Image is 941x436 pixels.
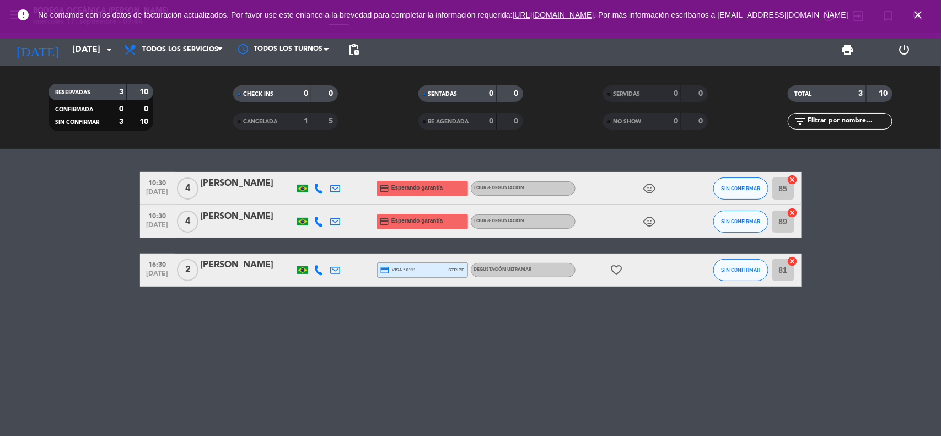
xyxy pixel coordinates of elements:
strong: 3 [119,88,123,96]
span: RE AGENDADA [428,119,469,125]
i: child_care [643,215,657,228]
span: [DATE] [144,270,171,283]
span: NO SHOW [613,119,641,125]
a: [URL][DOMAIN_NAME] [513,10,594,19]
span: SIN CONFIRMAR [55,120,99,125]
span: [DATE] [144,222,171,234]
div: [PERSON_NAME] [201,258,294,272]
button: SIN CONFIRMAR [713,211,768,233]
strong: 3 [859,90,863,98]
i: credit_card [380,217,390,227]
i: cancel [787,207,798,218]
span: 16:30 [144,257,171,270]
span: Tour & degustación [474,219,525,223]
i: power_settings_new [898,43,911,56]
span: visa * 8111 [380,265,416,275]
i: cancel [787,256,798,267]
span: stripe [449,266,465,273]
strong: 0 [489,90,493,98]
span: 10:30 [144,209,171,222]
strong: 0 [304,90,308,98]
i: child_care [643,182,657,195]
strong: 0 [514,117,520,125]
span: No contamos con los datos de facturación actualizados. Por favor use este enlance a la brevedad p... [38,10,848,19]
i: [DATE] [8,37,67,62]
i: close [911,8,924,21]
button: SIN CONFIRMAR [713,259,768,281]
i: arrow_drop_down [103,43,116,56]
strong: 10 [139,118,150,126]
span: Esperando garantía [391,217,443,225]
i: cancel [787,174,798,185]
strong: 0 [698,90,705,98]
span: CANCELADA [243,119,277,125]
span: SENTADAS [428,91,458,97]
strong: 10 [139,88,150,96]
strong: 0 [329,90,336,98]
div: LOG OUT [876,33,933,66]
span: SERVIDAS [613,91,640,97]
a: . Por más información escríbanos a [EMAIL_ADDRESS][DOMAIN_NAME] [594,10,848,19]
span: SIN CONFIRMAR [721,267,760,273]
strong: 0 [698,117,705,125]
span: 10:30 [144,176,171,189]
strong: 3 [119,118,123,126]
input: Filtrar por nombre... [806,115,892,127]
span: Degustación Ultramar [474,267,532,272]
span: CHECK INS [243,91,273,97]
div: [PERSON_NAME] [201,209,294,224]
strong: 10 [879,90,890,98]
strong: 0 [489,117,493,125]
span: SIN CONFIRMAR [721,218,760,224]
button: SIN CONFIRMAR [713,177,768,200]
span: SIN CONFIRMAR [721,185,760,191]
span: Todos los servicios [142,46,218,53]
span: 4 [177,211,198,233]
span: [DATE] [144,189,171,201]
i: credit_card [380,184,390,193]
span: Tour & degustación [474,186,525,190]
strong: 0 [674,117,678,125]
span: pending_actions [347,43,361,56]
i: filter_list [793,115,806,128]
span: Esperando garantía [391,184,443,192]
strong: 0 [514,90,520,98]
span: 4 [177,177,198,200]
span: CONFIRMADA [55,107,93,112]
i: favorite_border [610,263,623,277]
span: 2 [177,259,198,281]
div: [PERSON_NAME] [201,176,294,191]
i: credit_card [380,265,390,275]
span: print [841,43,854,56]
strong: 5 [329,117,336,125]
span: RESERVADAS [55,90,90,95]
strong: 0 [144,105,150,113]
strong: 1 [304,117,308,125]
span: TOTAL [794,91,811,97]
i: error [17,8,30,21]
strong: 0 [119,105,123,113]
strong: 0 [674,90,678,98]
